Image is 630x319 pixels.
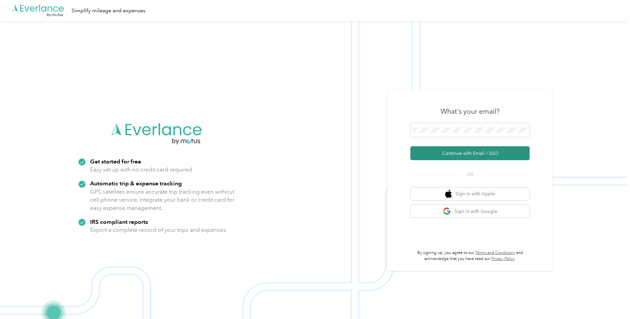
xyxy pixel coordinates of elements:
[90,188,235,212] p: GPS satellites ensure accurate trip tracking even without cell phone service. Integrate your bank...
[441,107,499,116] h3: What's your email?
[443,207,451,216] img: google logo
[72,7,145,15] div: Simplify mileage and expenses
[90,180,182,187] strong: Automatic trip & expense tracking
[90,218,148,225] strong: IRS compliant reports
[475,250,515,255] a: Terms and Conditions
[90,158,141,165] strong: Get started for free
[410,146,530,160] button: Continue with Email / SSO
[410,205,530,218] button: google logoSign in with Google
[410,187,530,200] button: apple logoSign in with Apple
[491,256,515,261] a: Privacy Policy
[90,226,227,234] p: Export a complete record of your trips and expenses.
[458,171,482,178] span: OR
[410,250,530,262] p: By signing up, you agree to our and acknowledge that you have read our .
[445,190,452,198] img: apple logo
[90,165,192,174] p: Easy set up with no credit card required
